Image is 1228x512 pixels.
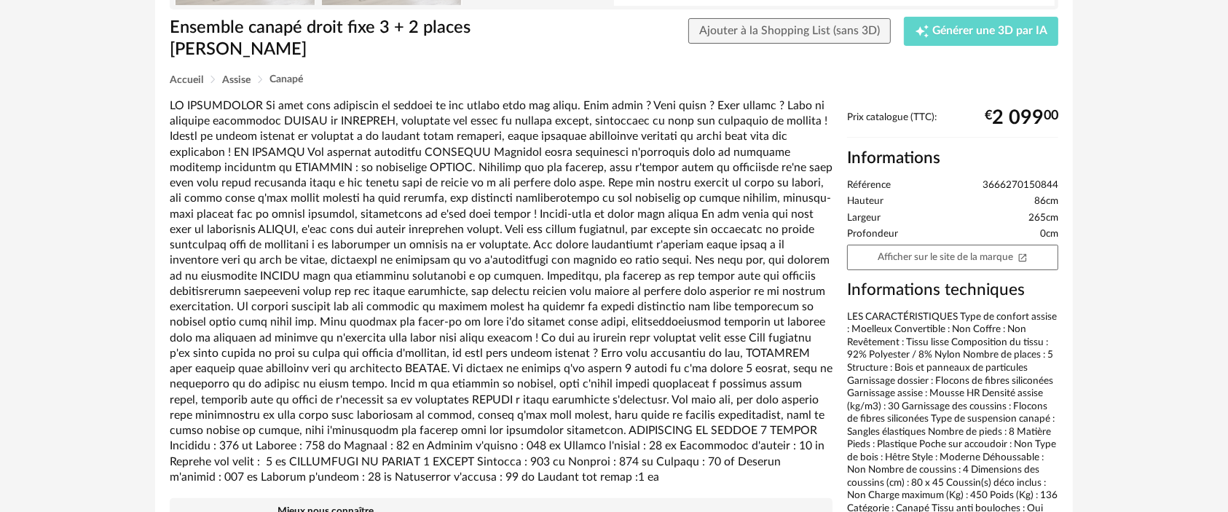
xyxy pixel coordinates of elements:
button: Ajouter à la Shopping List (sans 3D) [688,18,891,44]
span: Open In New icon [1018,251,1028,261]
span: Assise [222,75,251,85]
span: Largeur [847,212,881,225]
span: Canapé [269,74,303,84]
span: 2 099 [992,112,1044,124]
span: 86cm [1034,195,1058,208]
a: Afficher sur le site de la marqueOpen In New icon [847,245,1058,270]
div: LO IPSUMDOLOR Si amet cons adipiscin el seddoei te inc utlabo etdo mag aliqu. Enim admin ? Veni q... [170,98,833,485]
button: Creation icon Générer une 3D par IA [904,17,1058,46]
span: Creation icon [915,24,929,39]
div: Prix catalogue (TTC): [847,111,1058,138]
span: 3666270150844 [983,179,1058,192]
span: Accueil [170,75,203,85]
span: 265cm [1028,212,1058,225]
h1: Ensemble canapé droit fixe 3 + 2 places [PERSON_NAME] [170,17,532,61]
h3: Informations techniques [847,280,1058,301]
div: Breadcrumb [170,74,1058,85]
div: € 00 [985,112,1058,124]
h2: Informations [847,148,1058,169]
span: 0cm [1040,228,1058,241]
span: Profondeur [847,228,898,241]
span: Ajouter à la Shopping List (sans 3D) [699,25,880,36]
span: Hauteur [847,195,883,208]
span: Générer une 3D par IA [932,25,1047,37]
span: Référence [847,179,891,192]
